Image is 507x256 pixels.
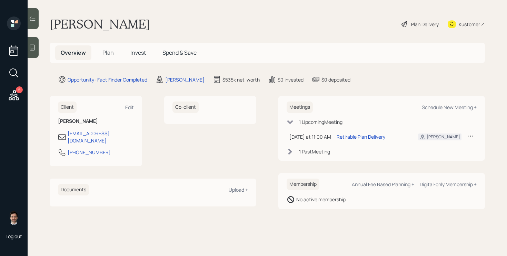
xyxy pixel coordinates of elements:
[222,76,260,83] div: $535k net-worth
[16,86,23,93] div: 5
[422,104,477,110] div: Schedule New Meeting +
[58,184,89,195] h6: Documents
[50,17,150,32] h1: [PERSON_NAME]
[162,49,197,56] span: Spend & Save
[352,181,414,188] div: Annual Fee Based Planning +
[58,118,134,124] h6: [PERSON_NAME]
[68,149,111,156] div: [PHONE_NUMBER]
[420,181,477,188] div: Digital-only Membership +
[7,211,21,225] img: jonah-coleman-headshot.png
[61,49,86,56] span: Overview
[287,179,319,190] h6: Membership
[229,186,248,193] div: Upload +
[427,134,460,140] div: [PERSON_NAME]
[165,76,205,83] div: [PERSON_NAME]
[130,49,146,56] span: Invest
[58,102,77,113] h6: Client
[411,21,439,28] div: Plan Delivery
[296,196,346,203] div: No active membership
[68,130,134,144] div: [EMAIL_ADDRESS][DOMAIN_NAME]
[6,233,22,239] div: Log out
[299,118,342,126] div: 1 Upcoming Meeting
[321,76,350,83] div: $0 deposited
[278,76,304,83] div: $0 invested
[459,21,480,28] div: Kustomer
[287,102,313,113] h6: Meetings
[68,76,147,83] div: Opportunity · Fact Finder Completed
[337,133,385,140] div: Retirable Plan Delivery
[172,102,199,113] h6: Co-client
[289,133,331,140] div: [DATE] at 11:00 AM
[125,104,134,110] div: Edit
[102,49,114,56] span: Plan
[299,148,330,155] div: 1 Past Meeting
